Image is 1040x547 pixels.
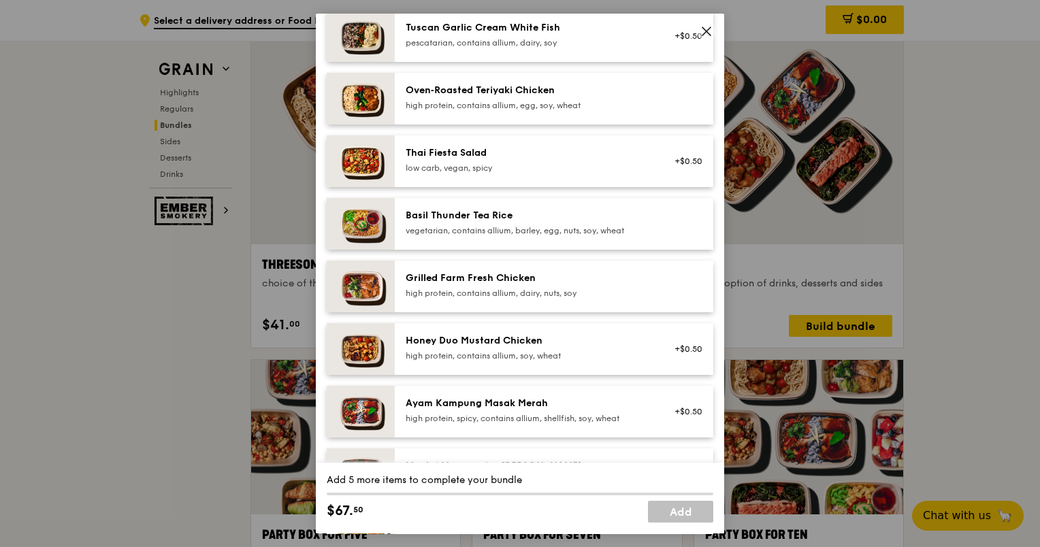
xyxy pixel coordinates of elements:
[406,397,650,410] div: Ayam Kampung Masak Merah
[648,501,713,523] a: Add
[327,261,395,312] img: daily_normal_HORZ-Grilled-Farm-Fresh-Chicken.jpg
[327,198,395,250] img: daily_normal_HORZ-Basil-Thunder-Tea-Rice.jpg
[406,334,650,348] div: Honey Duo Mustard Chicken
[406,209,650,222] div: Basil Thunder Tea Rice
[406,288,650,299] div: high protein, contains allium, dairy, nuts, soy
[327,386,395,437] img: daily_normal_Ayam_Kampung_Masak_Merah_Horizontal_.jpg
[327,10,395,62] img: daily_normal_Tuscan_Garlic_Cream_White_Fish__Horizontal_.jpg
[406,225,650,236] div: vegetarian, contains allium, barley, egg, nuts, soy, wheat
[666,156,702,167] div: +$0.50
[666,406,702,417] div: +$0.50
[666,31,702,42] div: +$0.50
[353,504,363,515] span: 50
[327,73,395,125] img: daily_normal_Oven-Roasted_Teriyaki_Chicken__Horizontal_.jpg
[327,323,395,375] img: daily_normal_Honey_Duo_Mustard_Chicken__Horizontal_.jpg
[406,84,650,97] div: Oven‑Roasted Teriyaki Chicken
[406,163,650,173] div: low carb, vegan, spicy
[406,350,650,361] div: high protein, contains allium, soy, wheat
[406,459,650,473] div: Mentai Mayonnaise [PERSON_NAME]
[327,501,353,521] span: $67.
[406,146,650,160] div: Thai Fiesta Salad
[666,344,702,354] div: +$0.50
[406,37,650,48] div: pescatarian, contains allium, dairy, soy
[406,271,650,285] div: Grilled Farm Fresh Chicken
[327,474,713,487] div: Add 5 more items to complete your bundle
[327,135,395,187] img: daily_normal_Thai_Fiesta_Salad__Horizontal_.jpg
[406,100,650,111] div: high protein, contains allium, egg, soy, wheat
[406,21,650,35] div: Tuscan Garlic Cream White Fish
[406,413,650,424] div: high protein, spicy, contains allium, shellfish, soy, wheat
[327,448,395,500] img: daily_normal_Mentai-Mayonnaise-Aburi-Salmon-HORZ.jpg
